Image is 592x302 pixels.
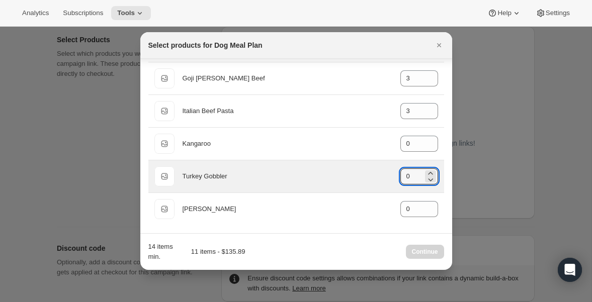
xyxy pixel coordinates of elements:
h2: Select products for Dog Meal Plan [148,40,263,50]
span: Analytics [22,9,49,17]
div: Open Intercom Messenger [558,258,582,282]
button: Subscriptions [57,6,109,20]
button: Analytics [16,6,55,20]
div: 14 items min. [148,242,175,262]
div: [PERSON_NAME] [183,204,392,214]
button: Tools [111,6,151,20]
div: Kangaroo [183,139,392,149]
button: Settings [530,6,576,20]
div: Goji [PERSON_NAME] Beef [183,73,392,83]
button: Close [432,38,446,52]
div: 11 items - $135.89 [179,247,245,257]
span: Help [497,9,511,17]
div: Turkey Gobbler [183,171,392,181]
span: Settings [546,9,570,17]
div: Italian Beef Pasta [183,106,392,116]
span: Tools [117,9,135,17]
span: Subscriptions [63,9,103,17]
button: Help [481,6,527,20]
